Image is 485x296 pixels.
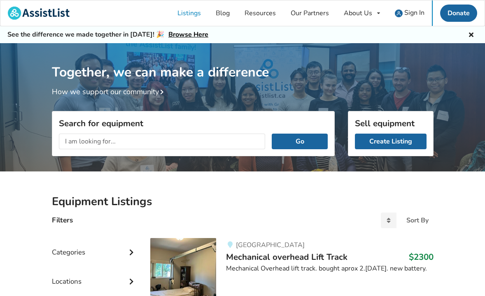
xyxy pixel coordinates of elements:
h3: Sell equipment [355,118,427,129]
h1: Together, we can make a difference [52,43,434,81]
div: Sort By [406,217,429,224]
a: Our Partners [283,0,336,26]
a: user icon Sign In [387,0,432,26]
div: Mechanical Overhead lift track. bought aprox 2.[DATE]. new battery. [226,264,433,273]
h4: Filters [52,215,73,225]
a: Listings [170,0,208,26]
h5: See the difference we made together in [DATE]! 🎉 [7,30,208,39]
div: About Us [344,10,372,16]
h2: Equipment Listings [52,194,434,209]
div: Categories [52,231,138,261]
a: How we support our community [52,87,167,97]
h3: Search for equipment [59,118,328,129]
div: Locations [52,261,138,290]
button: Go [272,134,327,149]
a: Blog [208,0,237,26]
span: Mechanical overhead Lift Track [226,251,347,263]
img: assistlist-logo [8,7,70,20]
a: Create Listing [355,134,427,149]
input: I am looking for... [59,134,266,149]
span: Sign In [404,8,424,17]
h3: $2300 [409,252,434,262]
a: Browse Here [168,30,208,39]
img: user icon [395,9,403,17]
a: Donate [440,5,477,22]
a: Resources [237,0,283,26]
span: [GEOGRAPHIC_DATA] [236,240,305,250]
